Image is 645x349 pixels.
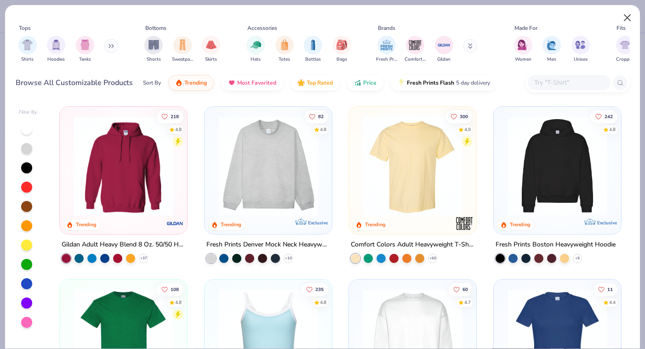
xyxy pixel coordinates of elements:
span: + 60 [429,255,436,261]
button: filter button [172,36,193,63]
div: Bottoms [145,24,166,32]
button: filter button [571,36,590,63]
button: Price [347,75,383,91]
button: filter button [514,36,532,63]
img: Fresh Prints Image [380,38,394,52]
span: Exclusive [597,219,616,225]
button: filter button [376,36,397,63]
span: Totes [279,56,290,63]
button: filter button [202,36,220,63]
img: Men Image [547,40,557,50]
button: filter button [304,36,322,63]
span: 242 [605,114,613,119]
div: filter for Women [514,36,532,63]
div: filter for Totes [275,36,294,63]
button: Like [302,283,328,296]
img: Totes Image [280,40,290,50]
div: filter for Gildan [435,36,453,63]
span: 11 [607,287,613,292]
img: Shirts Image [22,40,33,50]
div: Fresh Prints Boston Heavyweight Hoodie [496,239,616,250]
img: Tanks Image [80,40,90,50]
img: trending.gif [175,79,183,86]
div: 4.8 [175,299,182,306]
img: f5d85501-0dbb-4ee4-b115-c08fa3845d83 [214,116,323,216]
span: + 9 [575,255,580,261]
div: Tops [19,24,31,32]
img: Women Image [518,40,528,50]
img: Unisex Image [575,40,586,50]
button: filter button [542,36,561,63]
span: Skirts [205,56,217,63]
img: Comfort Colors Image [408,38,422,52]
img: Cropped Image [620,40,630,50]
div: filter for Hoodies [47,36,65,63]
button: filter button [246,36,265,63]
img: 029b8af0-80e6-406f-9fdc-fdf898547912 [358,116,467,216]
div: 4.7 [464,299,471,306]
img: Comfort Colors logo [455,214,474,232]
span: Fresh Prints Flash [407,79,454,86]
input: Try "T-Shirt" [533,77,604,88]
div: 4.9 [464,126,471,133]
button: Trending [168,75,214,91]
img: Sweatpants Image [177,40,188,50]
div: Made For [514,24,537,32]
div: filter for Bottles [304,36,322,63]
img: Hoodies Image [51,40,61,50]
button: filter button [616,36,634,63]
div: Accessories [247,24,277,32]
img: most_fav.gif [228,79,235,86]
button: Like [157,110,183,123]
div: filter for Skirts [202,36,220,63]
img: Bags Image [337,40,347,50]
div: 4.8 [320,126,326,133]
img: TopRated.gif [297,79,305,86]
button: filter button [333,36,351,63]
button: Like [157,283,183,296]
div: Fresh Prints Denver Mock Neck Heavyweight Sweatshirt [206,239,330,250]
img: Gildan Image [437,38,451,52]
img: 91acfc32-fd48-4d6b-bdad-a4c1a30ac3fc [503,116,612,216]
button: Fresh Prints Flash5 day delivery [391,75,497,91]
button: Like [304,110,328,123]
span: Gildan [437,56,451,63]
button: Like [591,110,617,123]
span: Price [363,79,377,86]
div: Brands [378,24,395,32]
div: filter for Tanks [76,36,94,63]
span: Comfort Colors [405,56,426,63]
span: Men [547,56,556,63]
span: Exclusive [308,219,327,225]
img: Shorts Image [148,40,159,50]
span: + 10 [285,255,291,261]
button: Close [619,9,636,27]
div: filter for Unisex [571,36,590,63]
span: Tanks [79,56,91,63]
span: Fresh Prints [376,56,397,63]
div: filter for Hats [246,36,265,63]
div: Filter By [19,109,37,116]
div: Gildan Adult Heavy Blend 8 Oz. 50/50 Hooded Sweatshirt [62,239,185,250]
span: 60 [462,287,468,292]
div: 4.4 [609,299,616,306]
button: Top Rated [291,75,340,91]
span: Unisex [574,56,588,63]
button: Like [446,110,473,123]
div: filter for Shirts [18,36,37,63]
img: Gildan logo [166,214,184,232]
button: Like [594,283,617,296]
div: filter for Shorts [144,36,163,63]
button: Most Favorited [221,75,283,91]
button: filter button [144,36,163,63]
img: 01756b78-01f6-4cc6-8d8a-3c30c1a0c8ac [69,116,178,216]
span: Cropped [616,56,634,63]
button: filter button [435,36,453,63]
span: Bottles [305,56,321,63]
span: Top Rated [307,79,333,86]
img: flash.gif [398,79,405,86]
div: filter for Fresh Prints [376,36,397,63]
span: 5 day delivery [456,78,490,88]
span: 300 [460,114,468,119]
button: filter button [18,36,37,63]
